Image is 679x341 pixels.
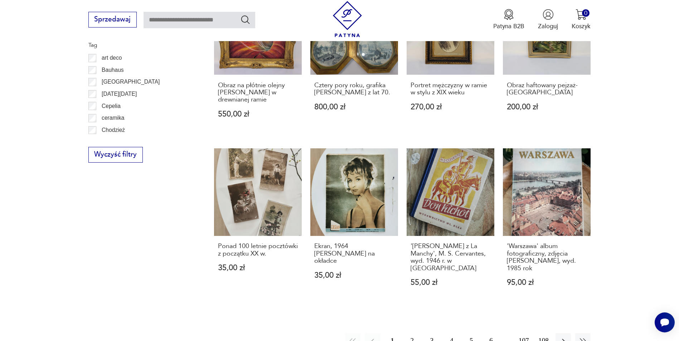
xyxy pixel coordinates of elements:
[214,148,302,303] a: Ponad 100 letnie pocztówki z początku XX w.Ponad 100 letnie pocztówki z początku XX w.35,00 zł
[493,9,524,30] button: Patyna B2B
[503,9,514,20] img: Ikona medalu
[314,272,394,279] p: 35,00 zł
[411,279,490,286] p: 55,00 zł
[655,312,675,332] iframe: Smartsupp widget button
[493,9,524,30] a: Ikona medaluPatyna B2B
[507,82,587,97] h3: Obraz haftowany pejzaż- [GEOGRAPHIC_DATA]
[88,147,143,163] button: Wyczyść filtry
[411,243,490,272] h3: '[PERSON_NAME] z La Manchy', M. S. Cervantes, wyd. 1946 r. w [GEOGRAPHIC_DATA]
[102,125,125,135] p: Chodzież
[314,103,394,111] p: 800,00 zł
[543,9,554,20] img: Ikonka użytkownika
[407,148,494,303] a: 'Don Kichot z La Manchy', M. S. Cervantes, wyd. 1946 r. w Polsce'[PERSON_NAME] z La Manchy', M. S...
[102,102,121,111] p: Cepelia
[572,9,591,30] button: 0Koszyk
[507,279,587,286] p: 95,00 zł
[576,9,587,20] img: Ikona koszyka
[538,9,558,30] button: Zaloguj
[218,264,298,272] p: 35,00 zł
[310,148,398,303] a: Ekran, 1964 r. Jadwiga Barańska na okładceEkran, 1964 [PERSON_NAME] na okładce35,00 zł
[218,110,298,118] p: 550,00 zł
[411,103,490,111] p: 270,00 zł
[507,243,587,272] h3: 'Warszawa' album fotograficzny, zdjęcia [PERSON_NAME], wyd. 1985 rok
[329,1,365,37] img: Patyna - sklep z meblami i dekoracjami vintage
[88,12,137,28] button: Sprzedawaj
[538,22,558,30] p: Zaloguj
[102,65,124,75] p: Bauhaus
[582,9,590,17] div: 0
[218,243,298,257] h3: Ponad 100 letnie pocztówki z początku XX w.
[102,89,137,99] p: [DATE][DATE]
[102,77,160,87] p: [GEOGRAPHIC_DATA]
[102,137,123,147] p: Ćmielów
[218,82,298,104] h3: Obraz na płótnie olejny [PERSON_NAME] w drewnianej ramie
[88,40,194,50] p: Tag
[411,82,490,97] h3: Portret mężczyzny w ramie w stylu z XIX wieku
[572,22,591,30] p: Koszyk
[507,103,587,111] p: 200,00 zł
[493,22,524,30] p: Patyna B2B
[102,113,124,123] p: ceramika
[314,82,394,97] h3: Cztery pory roku, grafika [PERSON_NAME] z lat 70.
[314,243,394,265] h3: Ekran, 1964 [PERSON_NAME] na okładce
[503,148,591,303] a: 'Warszawa' album fotograficzny, zdjęcia Jan Morek, wyd. 1985 rok'Warszawa' album fotograficzny, z...
[240,14,251,25] button: Szukaj
[88,17,137,23] a: Sprzedawaj
[102,53,122,63] p: art deco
